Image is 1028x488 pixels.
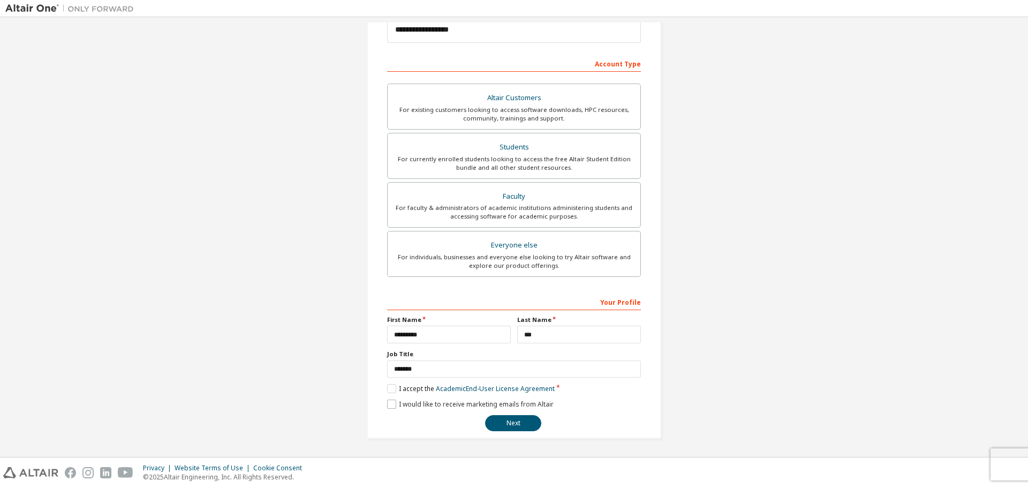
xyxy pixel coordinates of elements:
[387,316,511,324] label: First Name
[175,464,253,472] div: Website Terms of Use
[394,189,634,204] div: Faculty
[82,467,94,478] img: instagram.svg
[436,384,555,393] a: Academic End-User License Agreement
[394,140,634,155] div: Students
[485,415,541,431] button: Next
[143,472,308,482] p: © 2025 Altair Engineering, Inc. All Rights Reserved.
[387,55,641,72] div: Account Type
[394,106,634,123] div: For existing customers looking to access software downloads, HPC resources, community, trainings ...
[65,467,76,478] img: facebook.svg
[394,91,634,106] div: Altair Customers
[387,293,641,310] div: Your Profile
[387,400,554,409] label: I would like to receive marketing emails from Altair
[394,238,634,253] div: Everyone else
[387,350,641,358] label: Job Title
[394,204,634,221] div: For faculty & administrators of academic institutions administering students and accessing softwa...
[100,467,111,478] img: linkedin.svg
[5,3,139,14] img: Altair One
[143,464,175,472] div: Privacy
[517,316,641,324] label: Last Name
[394,253,634,270] div: For individuals, businesses and everyone else looking to try Altair software and explore our prod...
[387,384,555,393] label: I accept the
[253,464,308,472] div: Cookie Consent
[3,467,58,478] img: altair_logo.svg
[118,467,133,478] img: youtube.svg
[394,155,634,172] div: For currently enrolled students looking to access the free Altair Student Edition bundle and all ...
